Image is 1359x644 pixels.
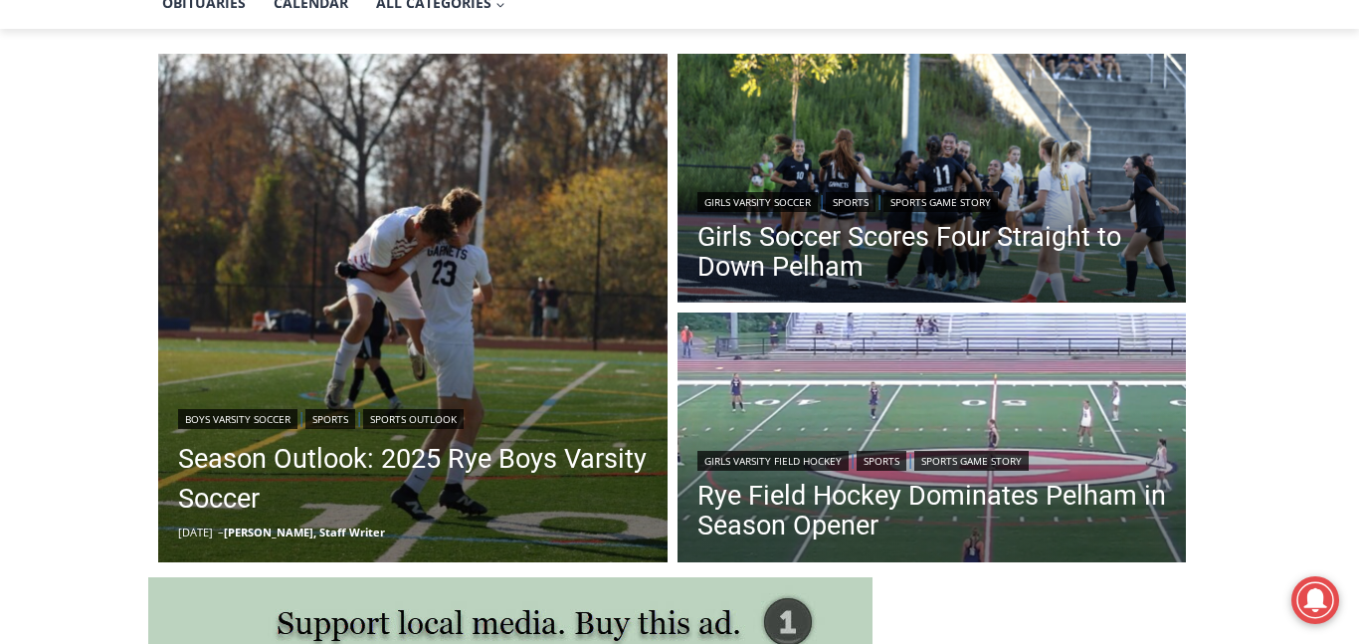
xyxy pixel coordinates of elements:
a: Sports Game Story [883,192,998,212]
a: Girls Varsity Soccer [697,192,818,212]
a: Read More Season Outlook: 2025 Rye Boys Varsity Soccer [158,54,668,563]
a: Sports Outlook [363,409,464,429]
span: – [218,525,224,539]
a: Open Tues. - Sun. [PHONE_NUMBER] [1,200,200,248]
span: Intern @ [DOMAIN_NAME] [520,198,922,243]
a: Boys Varsity Soccer [178,409,297,429]
img: (PHOTO: The Rye Girls Field Hockey Team defeated Pelham 3-0 on Tuesday to move to 3-0 in 2024.) [678,313,1187,567]
span: Open Tues. - Sun. [PHONE_NUMBER] [6,205,195,281]
img: (PHOTO: Rye Girls Soccer's Samantha Yeh scores a goal in her team's 4-1 victory over Pelham on Se... [678,54,1187,309]
a: Girls Soccer Scores Four Straight to Down Pelham [697,222,1167,282]
div: "the precise, almost orchestrated movements of cutting and assembling sushi and [PERSON_NAME] mak... [205,124,292,238]
a: Intern @ [DOMAIN_NAME] [479,193,964,248]
a: Season Outlook: 2025 Rye Boys Varsity Soccer [178,439,648,519]
div: | | [697,188,1167,212]
div: | | [697,447,1167,471]
a: Sports [857,451,906,471]
a: Sports [305,409,355,429]
img: (PHOTO: Alex van der Voort and Lex Cox of Rye Boys Varsity Soccer on Thursday, October 31, 2024 f... [158,54,668,563]
div: | | [178,405,648,429]
a: Sports Game Story [914,451,1029,471]
a: Sports [826,192,875,212]
time: [DATE] [178,525,213,539]
a: Read More Rye Field Hockey Dominates Pelham in Season Opener [678,313,1187,567]
a: Read More Girls Soccer Scores Four Straight to Down Pelham [678,54,1187,309]
a: Rye Field Hockey Dominates Pelham in Season Opener [697,481,1167,540]
a: [PERSON_NAME], Staff Writer [224,525,385,539]
div: "[PERSON_NAME] and I covered the [DATE] Parade, which was a really eye opening experience as I ha... [502,1,940,193]
a: Girls Varsity Field Hockey [697,451,849,471]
